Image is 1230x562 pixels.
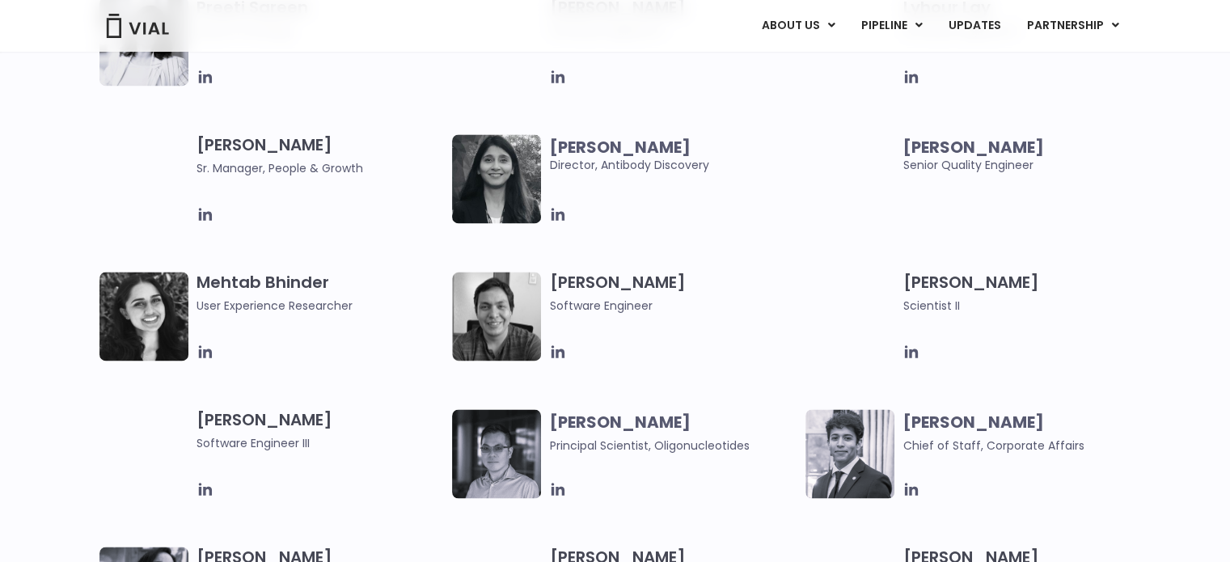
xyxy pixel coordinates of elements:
[197,434,445,452] span: Software Engineer III
[549,138,797,174] span: Director, Antibody Discovery
[935,12,1012,40] a: UPDATES
[902,297,1151,315] span: Scientist II
[99,409,188,498] img: Tina
[902,437,1084,454] span: Chief of Staff, Corporate Affairs
[197,297,445,315] span: User Experience Researcher
[902,272,1151,315] h3: [PERSON_NAME]
[902,136,1043,158] b: [PERSON_NAME]
[99,272,188,361] img: Mehtab Bhinder
[549,437,749,454] span: Principal Scientist, Oligonucleotides
[549,272,797,315] h3: [PERSON_NAME]
[105,14,170,38] img: Vial Logo
[452,272,541,361] img: A black and white photo of a man smiling, holding a vial.
[549,297,797,315] span: Software Engineer
[197,409,445,452] h3: [PERSON_NAME]
[902,138,1151,174] span: Senior Quality Engineer
[847,12,934,40] a: PIPELINEMenu Toggle
[99,134,188,223] img: Smiling man named Owen
[549,411,690,433] b: [PERSON_NAME]
[452,409,541,498] img: Headshot of smiling of smiling man named Wei-Sheng
[549,136,690,158] b: [PERSON_NAME]
[197,272,445,315] h3: Mehtab Bhinder
[748,12,847,40] a: ABOUT USMenu Toggle
[805,272,894,361] img: Image of woman named Ritu smiling
[902,411,1043,433] b: [PERSON_NAME]
[197,159,445,177] span: Sr. Manager, People & Growth
[452,134,541,223] img: Headshot of smiling woman named Swati
[1013,12,1131,40] a: PARTNERSHIPMenu Toggle
[197,134,445,177] h3: [PERSON_NAME]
